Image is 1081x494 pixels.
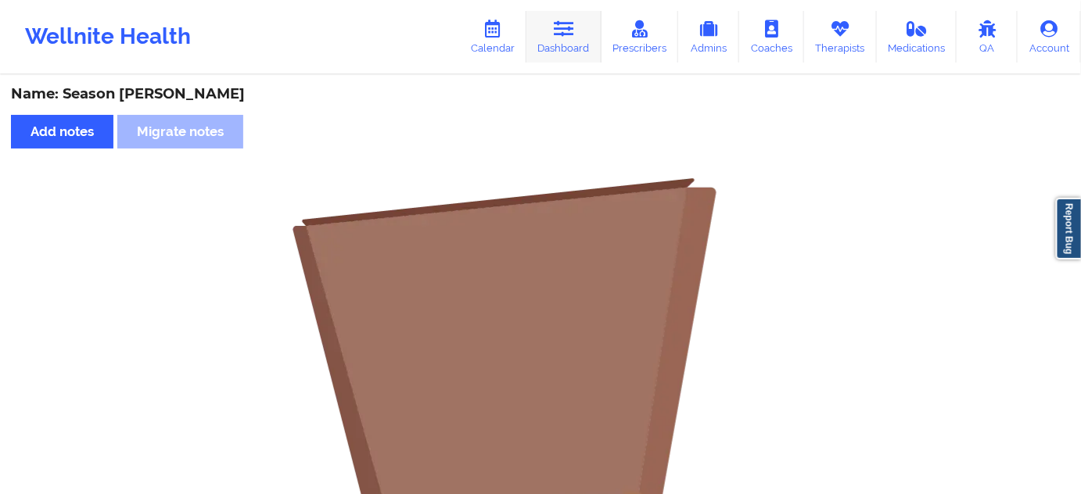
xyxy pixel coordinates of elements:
a: Coaches [739,11,804,63]
a: Medications [877,11,957,63]
a: Calendar [459,11,526,63]
div: Name: Season [PERSON_NAME] [11,85,1070,103]
a: Prescribers [602,11,679,63]
a: Therapists [804,11,877,63]
a: Admins [678,11,739,63]
a: QA [957,11,1018,63]
a: Account [1018,11,1081,63]
a: Report Bug [1056,198,1081,260]
a: Dashboard [526,11,602,63]
button: Add notes [11,115,113,149]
